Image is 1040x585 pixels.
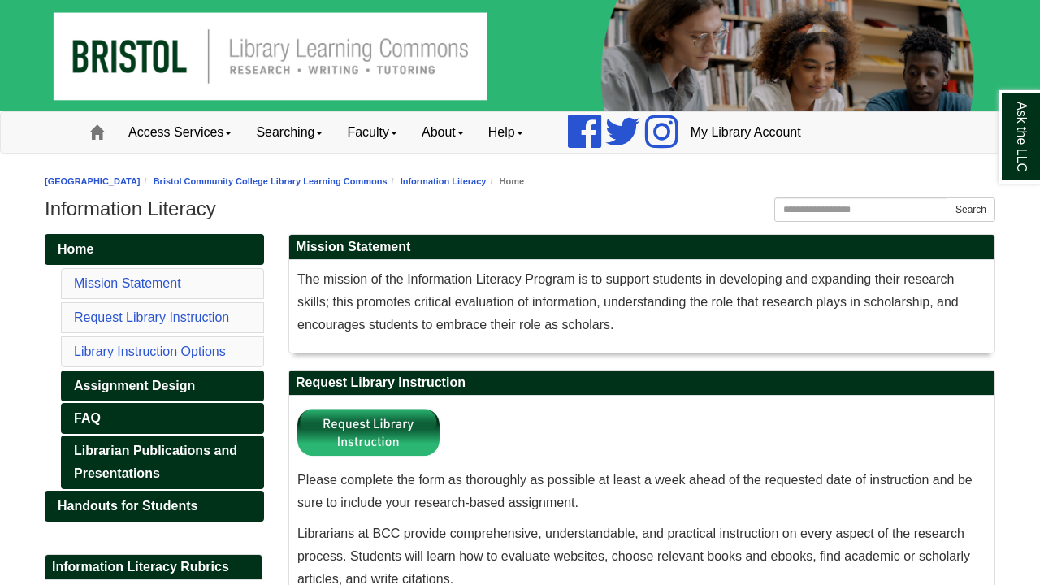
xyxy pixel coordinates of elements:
[116,112,244,153] a: Access Services
[61,435,264,489] a: Librarian Publications and Presentations
[58,242,93,256] span: Home
[45,234,264,265] a: Home
[486,174,524,189] li: Home
[61,370,264,401] a: Assignment Design
[947,197,995,222] button: Search
[45,174,995,189] nav: breadcrumb
[409,112,476,153] a: About
[45,197,995,220] h1: Information Literacy
[58,499,197,513] span: Handouts for Students
[297,473,973,509] span: Please complete the form as thoroughly as possible at least a week ahead of the requested date of...
[297,404,440,461] img: Library Instruction Button
[476,112,535,153] a: Help
[154,176,388,186] a: Bristol Community College Library Learning Commons
[74,276,181,290] a: Mission Statement
[678,112,813,153] a: My Library Account
[401,176,487,186] a: Information Literacy
[45,491,264,522] a: Handouts for Students
[244,112,335,153] a: Searching
[289,235,994,260] h2: Mission Statement
[45,555,262,580] h2: Information Literacy Rubrics
[61,403,264,434] a: FAQ
[297,272,959,331] span: The mission of the Information Literacy Program is to support students in developing and expandin...
[74,310,229,324] a: Request Library Instruction
[45,176,141,186] a: [GEOGRAPHIC_DATA]
[289,370,994,396] h2: Request Library Instruction
[74,344,226,358] a: Library Instruction Options
[335,112,409,153] a: Faculty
